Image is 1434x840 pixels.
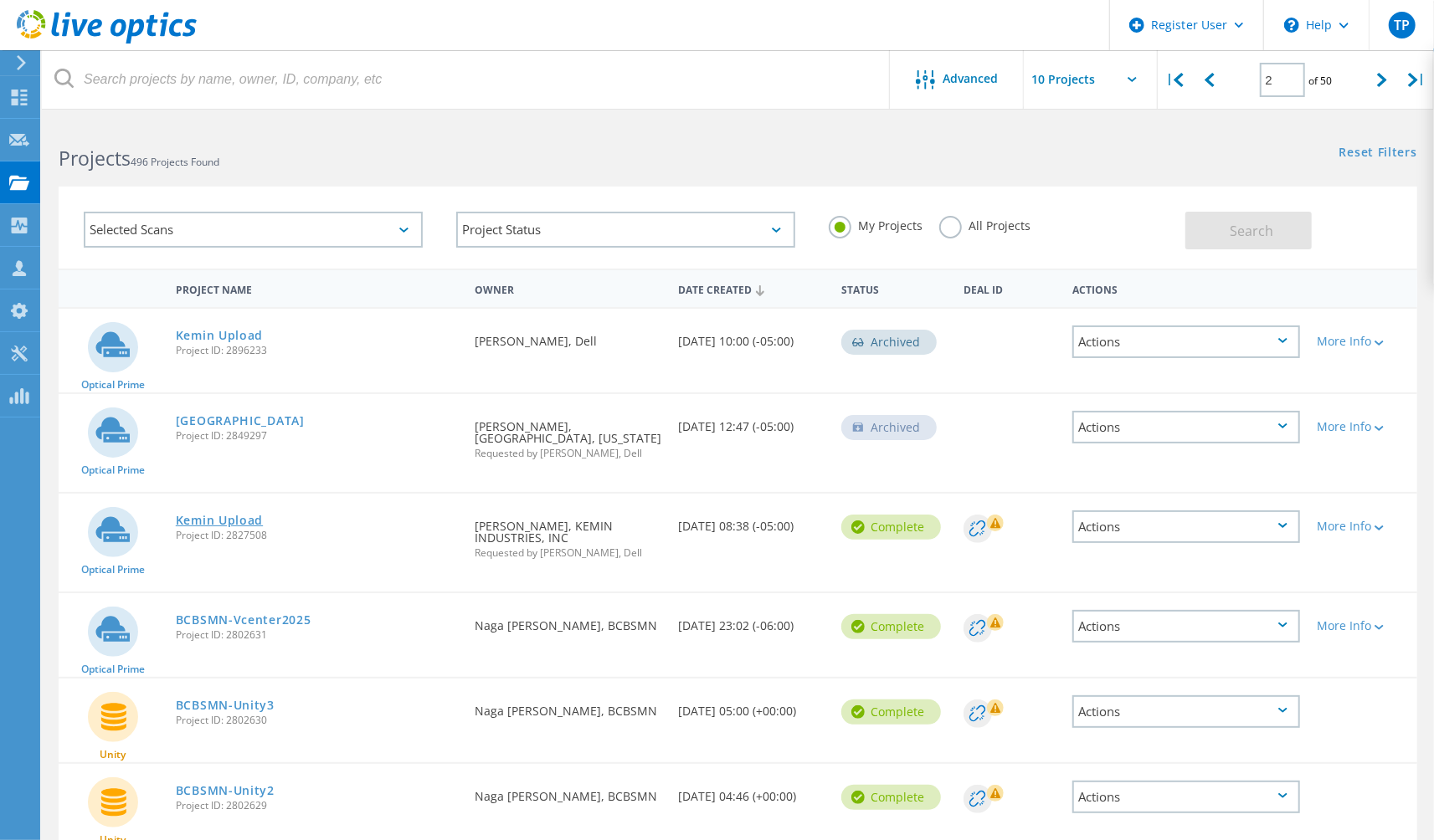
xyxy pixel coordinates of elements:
a: Live Optics Dashboard [17,35,197,47]
div: Actions [1072,411,1300,443]
span: Advanced [943,73,999,85]
div: Project Name [167,273,466,304]
span: Unity [100,750,126,760]
input: Search projects by name, owner, ID, company, etc [42,50,891,109]
div: More Info [1317,421,1409,433]
span: Optical Prime [81,565,145,575]
div: [DATE] 12:47 (-05:00) [670,394,833,449]
span: Project ID: 2849297 [176,431,458,441]
div: Owner [466,273,670,304]
span: Requested by [PERSON_NAME], Dell [475,548,661,558]
div: Project Status [456,212,795,248]
span: Project ID: 2802629 [176,801,458,811]
div: Naga [PERSON_NAME], BCBSMN [466,764,670,819]
a: Kemin Upload [176,515,263,526]
span: Project ID: 2896233 [176,346,458,356]
div: Actions [1072,325,1300,358]
div: More Info [1317,620,1409,632]
b: Projects [59,145,131,172]
div: Archived [841,415,937,440]
a: BCBSMN-Unity2 [176,785,275,796]
div: [DATE] 04:46 (+00:00) [670,764,833,819]
div: Deal Id [955,273,1064,304]
div: Naga [PERSON_NAME], BCBSMN [466,679,670,734]
div: More Info [1317,520,1409,532]
div: Actions [1072,781,1300,813]
div: Actions [1064,273,1308,304]
label: All Projects [939,216,1031,232]
div: [PERSON_NAME], Dell [466,309,670,364]
div: Archived [841,330,937,355]
span: Search [1230,222,1273,240]
span: Optical Prime [81,664,145,674]
div: Complete [841,785,941,810]
div: Selected Scans [84,212,423,248]
span: Project ID: 2827508 [176,530,458,540]
div: Status [833,273,955,304]
div: Actions [1072,510,1300,543]
span: Optical Prime [81,465,145,475]
div: | [1158,50,1192,110]
span: of 50 [1309,74,1333,88]
a: BCBSMN-Unity3 [176,699,275,711]
div: [DATE] 10:00 (-05:00) [670,309,833,364]
span: Project ID: 2802631 [176,630,458,640]
div: Complete [841,699,941,725]
div: Complete [841,614,941,639]
div: [DATE] 08:38 (-05:00) [670,494,833,549]
a: Kemin Upload [176,330,263,341]
button: Search [1185,212,1312,249]
span: Requested by [PERSON_NAME], Dell [475,448,661,458]
div: More Info [1317,335,1409,347]
div: Actions [1072,695,1300,728]
svg: \n [1284,18,1299,33]
div: Complete [841,515,941,540]
div: [DATE] 23:02 (-06:00) [670,593,833,648]
div: Naga [PERSON_NAME], BCBSMN [466,593,670,648]
div: | [1400,50,1434,110]
div: [PERSON_NAME], KEMIN INDUSTRIES, INC [466,494,670,575]
span: 496 Projects Found [131,155,219,169]
span: Project ID: 2802630 [176,715,458,725]
div: Actions [1072,610,1300,643]
label: My Projects [829,216,923,232]
div: Date Created [670,273,833,305]
a: BCBSMN-Vcenter2025 [176,614,311,626]
a: [GEOGRAPHIC_DATA] [176,415,305,427]
div: [PERSON_NAME], [GEOGRAPHIC_DATA], [US_STATE] [466,394,670,475]
a: Reset Filters [1339,146,1417,161]
span: TP [1394,18,1410,32]
div: [DATE] 05:00 (+00:00) [670,679,833,734]
span: Optical Prime [81,380,145,390]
